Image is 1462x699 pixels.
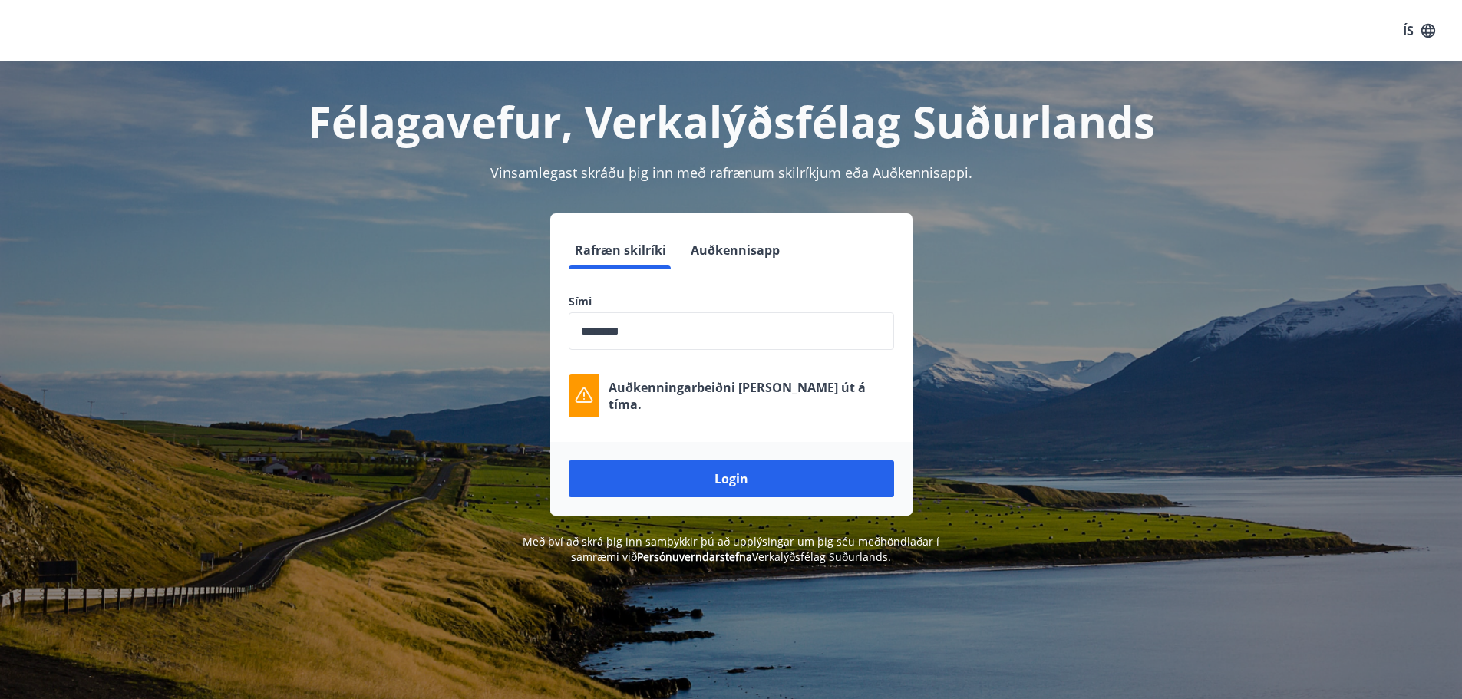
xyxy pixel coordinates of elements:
button: Login [569,460,894,497]
label: Sími [569,294,894,309]
h1: Félagavefur, Verkalýðsfélag Suðurlands [197,92,1266,150]
button: Rafræn skilríki [569,232,672,269]
button: Auðkennisapp [685,232,786,269]
a: Persónuverndarstefna [637,549,752,564]
span: Með því að skrá þig inn samþykkir þú að upplýsingar um þig séu meðhöndlaðar í samræmi við Verkalý... [523,534,939,564]
button: ÍS [1394,17,1444,45]
span: Vinsamlegast skráðu þig inn með rafrænum skilríkjum eða Auðkennisappi. [490,163,972,182]
p: Auðkenningarbeiðni [PERSON_NAME] út á tíma. [609,379,894,413]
